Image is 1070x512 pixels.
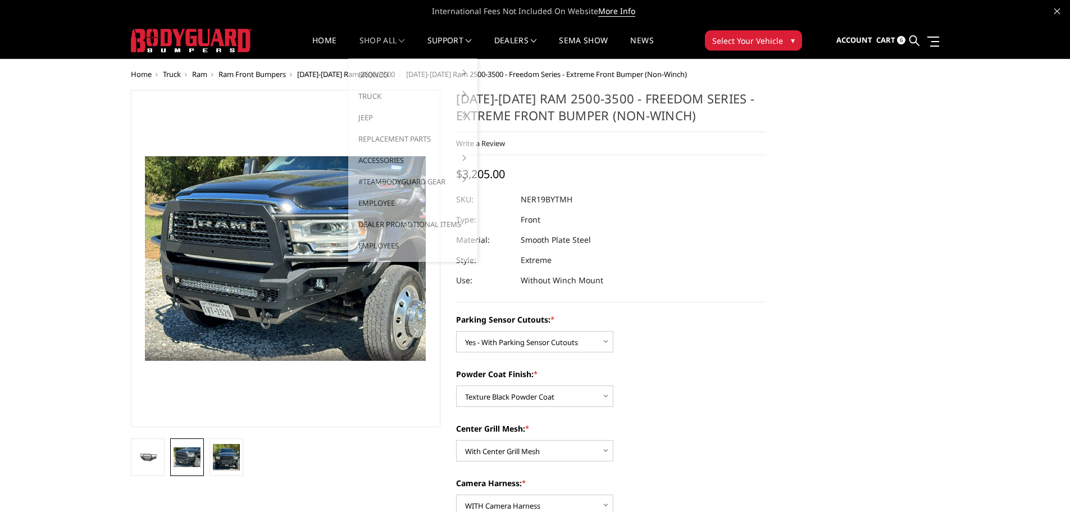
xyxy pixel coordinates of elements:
a: More Info [598,6,635,17]
a: Support [427,37,472,58]
a: Write a Review [456,138,505,148]
a: Ram [192,69,207,79]
dt: Style: [456,250,512,270]
span: 6 [897,36,905,44]
a: News [630,37,653,58]
dd: Front [521,210,540,230]
a: Employees [353,235,473,256]
span: $3,205.00 [456,166,505,182]
button: Select Your Vehicle [705,30,802,51]
a: Replacement Parts [353,128,473,149]
dt: Use: [456,270,512,291]
dt: Material: [456,230,512,250]
span: [DATE]-[DATE] Ram 2500-3500 - Freedom Series - Extreme Front Bumper (Non-Winch) [406,69,687,79]
dd: NER19BYTMH [521,189,572,210]
a: Employee [353,192,473,214]
a: Home [312,37,336,58]
label: Powder Coat Finish: [456,368,766,380]
img: BODYGUARD BUMPERS [131,29,252,52]
a: Bronco [353,64,473,85]
dt: Type: [456,210,512,230]
a: [DATE]-[DATE] Ram 2500/3500 [297,69,395,79]
label: Parking Sensor Cutouts: [456,314,766,325]
dd: Without Winch Mount [521,270,603,291]
a: Cart 6 [876,25,905,56]
a: Dealers [494,37,537,58]
label: Center Grill Mesh: [456,423,766,434]
span: Account [836,35,872,45]
a: Home [131,69,152,79]
a: Truck [353,85,473,107]
dd: Extreme [521,250,552,270]
a: Jeep [353,107,473,128]
img: 2019-2025 Ram 2500-3500 - Freedom Series - Extreme Front Bumper (Non-Winch) [213,444,240,470]
iframe: Chat Widget [1014,458,1070,512]
span: ▾ [791,34,795,46]
a: shop all [359,37,405,58]
dd: Smooth Plate Steel [521,230,591,250]
a: Account [836,25,872,56]
label: Camera Harness: [456,477,766,489]
span: Select Your Vehicle [712,35,783,47]
img: 2019-2025 Ram 2500-3500 - Freedom Series - Extreme Front Bumper (Non-Winch) [174,447,201,467]
dt: SKU: [456,189,512,210]
a: Truck [163,69,181,79]
a: SEMA Show [559,37,608,58]
img: 2019-2025 Ram 2500-3500 - Freedom Series - Extreme Front Bumper (Non-Winch) [134,451,161,464]
a: Ram Front Bumpers [218,69,286,79]
span: Cart [876,35,895,45]
a: Dealer Promotional Items [353,214,473,235]
a: Accessories [353,149,473,171]
a: #TeamBodyguard Gear [353,171,473,192]
a: 2019-2025 Ram 2500-3500 - Freedom Series - Extreme Front Bumper (Non-Winch) [131,90,441,427]
h1: [DATE]-[DATE] Ram 2500-3500 - Freedom Series - Extreme Front Bumper (Non-Winch) [456,90,766,132]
